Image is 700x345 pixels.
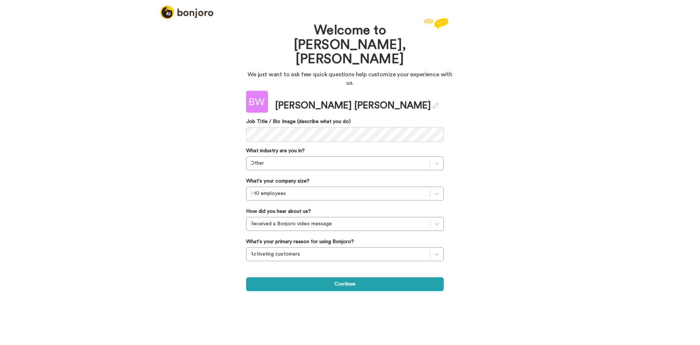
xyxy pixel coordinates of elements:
div: [PERSON_NAME] [PERSON_NAME] [275,99,439,113]
h1: Welcome to [PERSON_NAME], [PERSON_NAME] [268,23,432,67]
img: reply.svg [424,18,448,29]
button: Continue [246,277,444,291]
p: We just want to ask few quick questions help customize your experience with us. [246,70,454,87]
label: What industry are you in? [246,147,305,155]
label: Job Title / Bio Image (describe what you do) [246,118,444,126]
label: How did you hear about us? [246,208,311,215]
img: logo_full.png [160,5,213,19]
label: What's your primary reason for using Bonjoro? [246,238,354,246]
label: What's your company size? [246,178,310,185]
